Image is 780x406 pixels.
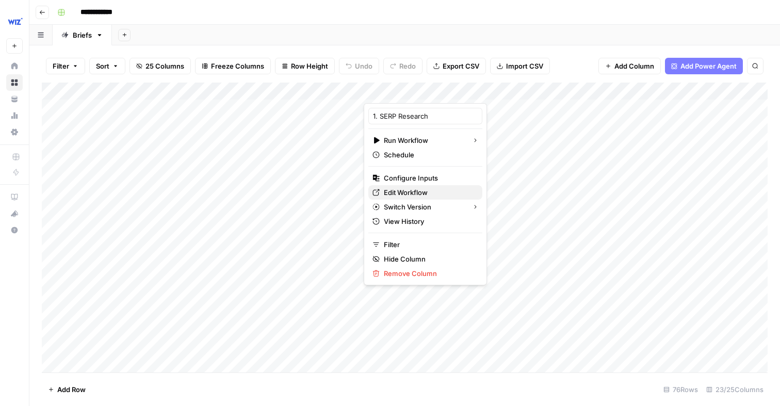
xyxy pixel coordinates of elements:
[384,173,474,183] span: Configure Inputs
[680,61,737,71] span: Add Power Agent
[46,58,85,74] button: Filter
[659,381,702,398] div: 76 Rows
[355,61,372,71] span: Undo
[195,58,271,74] button: Freeze Columns
[57,384,86,395] span: Add Row
[6,8,23,34] button: Workspace: Wiz
[384,135,464,145] span: Run Workflow
[384,268,474,279] span: Remove Column
[6,205,23,222] button: What's new?
[443,61,479,71] span: Export CSV
[384,150,474,160] span: Schedule
[506,61,543,71] span: Import CSV
[384,254,474,264] span: Hide Column
[145,61,184,71] span: 25 Columns
[384,187,474,198] span: Edit Workflow
[614,61,654,71] span: Add Column
[339,58,379,74] button: Undo
[598,58,661,74] button: Add Column
[42,381,92,398] button: Add Row
[53,25,112,45] a: Briefs
[384,239,474,250] span: Filter
[129,58,191,74] button: 25 Columns
[7,206,22,221] div: What's new?
[384,216,474,226] span: View History
[73,30,92,40] div: Briefs
[53,61,69,71] span: Filter
[6,58,23,74] a: Home
[96,61,109,71] span: Sort
[291,61,328,71] span: Row Height
[427,58,486,74] button: Export CSV
[383,58,423,74] button: Redo
[6,189,23,205] a: AirOps Academy
[6,12,25,30] img: Wiz Logo
[6,222,23,238] button: Help + Support
[6,124,23,140] a: Settings
[6,91,23,107] a: Your Data
[89,58,125,74] button: Sort
[702,381,768,398] div: 23/25 Columns
[6,74,23,91] a: Browse
[211,61,264,71] span: Freeze Columns
[399,61,416,71] span: Redo
[6,107,23,124] a: Usage
[490,58,550,74] button: Import CSV
[384,202,464,212] span: Switch Version
[275,58,335,74] button: Row Height
[665,58,743,74] button: Add Power Agent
